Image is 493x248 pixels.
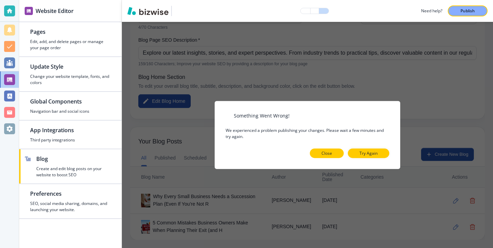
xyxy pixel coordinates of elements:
h2: Blog [36,155,111,163]
button: App IntegrationsThird party integrations [19,121,122,149]
h2: Pages [30,28,111,36]
h4: Third party integrations [30,137,111,143]
img: editor icon [25,7,33,15]
h3: Need help? [421,8,442,14]
h4: Edit, add, and delete pages or manage your page order [30,39,111,51]
button: Update StyleChange your website template, fonts, and colors [19,57,122,91]
h4: Create and edit blog posts on your website to boost SEO [36,166,111,178]
button: Close [310,148,344,158]
h2: App Integrations [30,126,111,134]
button: Publish [448,5,488,16]
h2: Update Style [30,63,111,71]
h2: Website Editor [36,7,74,15]
button: Try Again [348,148,389,158]
button: Global ComponentsNavigation bar and social icons [19,92,122,120]
button: PreferencesSEO, social media sharing, domains, and launching your website. [19,184,122,218]
button: BlogCreate and edit blog posts on your website to boost SEO [19,149,122,183]
img: Bizwise Logo [127,7,168,15]
h4: Change your website template, fonts, and colors [30,73,111,86]
h2: Global Components [30,97,111,106]
p: Try Again [359,150,378,156]
button: PagesEdit, add, and delete pages or manage your page order [19,22,122,56]
p: Publish [460,8,475,14]
h3: Something Went Wrong! [234,112,290,119]
h4: Navigation bar and social icons [30,108,111,114]
h4: We experienced a problem publishing your changes. Please wait a few minutes and try again. [226,127,389,140]
h4: SEO, social media sharing, domains, and launching your website. [30,201,111,213]
h2: Preferences [30,190,111,198]
img: Your Logo [175,8,193,15]
p: Close [321,150,332,156]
